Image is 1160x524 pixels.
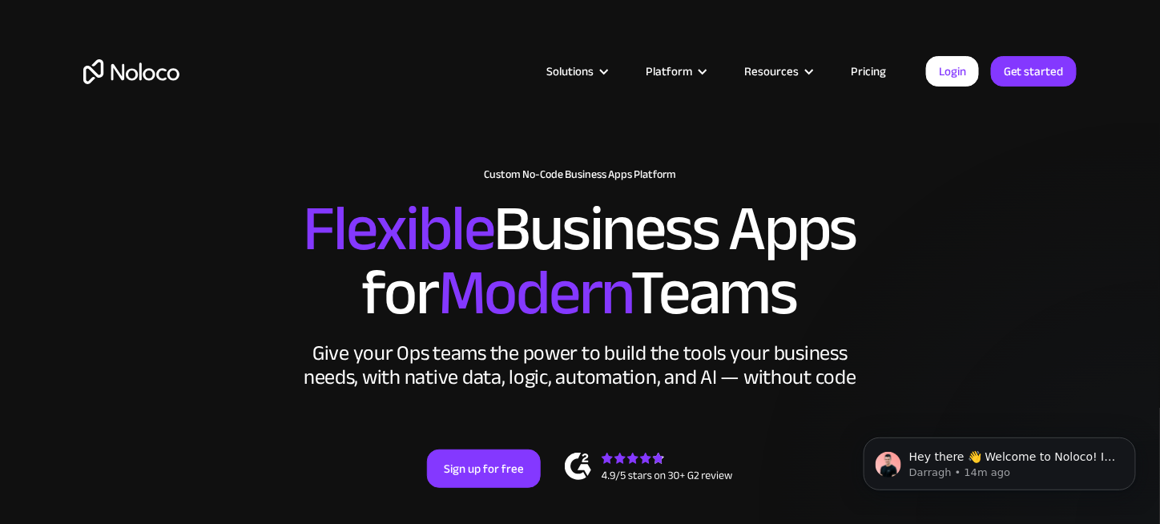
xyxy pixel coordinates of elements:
[300,341,860,389] div: Give your Ops teams the power to build the tools your business needs, with native data, logic, au...
[991,56,1077,87] a: Get started
[926,56,979,87] a: Login
[831,61,906,82] a: Pricing
[83,168,1077,181] h1: Custom No-Code Business Apps Platform
[304,169,494,288] span: Flexible
[626,61,724,82] div: Platform
[438,233,631,353] span: Modern
[83,197,1077,325] h2: Business Apps for Teams
[427,449,541,488] a: Sign up for free
[724,61,831,82] div: Resources
[646,61,692,82] div: Platform
[840,404,1160,516] iframe: Intercom notifications message
[83,59,179,84] a: home
[546,61,594,82] div: Solutions
[744,61,799,82] div: Resources
[526,61,626,82] div: Solutions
